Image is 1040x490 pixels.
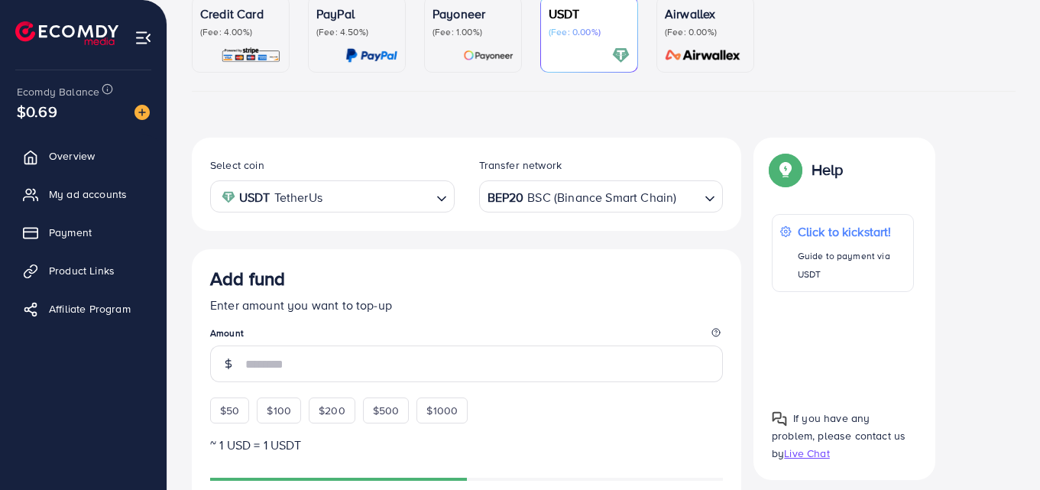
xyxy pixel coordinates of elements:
img: card [660,47,746,64]
a: Overview [11,141,155,171]
label: Transfer network [479,157,562,173]
p: Credit Card [200,5,281,23]
div: Search for option [479,180,724,212]
p: Payoneer [433,5,514,23]
legend: Amount [210,326,723,346]
a: Product Links [11,255,155,286]
input: Search for option [327,185,430,209]
p: Airwallex [665,5,746,23]
a: Payment [11,217,155,248]
a: Affiliate Program [11,294,155,324]
strong: USDT [239,187,271,209]
p: (Fee: 4.00%) [200,26,281,38]
span: Ecomdy Balance [17,84,99,99]
img: card [463,47,514,64]
span: $50 [220,403,239,418]
p: PayPal [316,5,397,23]
div: Search for option [210,180,455,212]
img: card [612,47,630,64]
p: (Fee: 4.50%) [316,26,397,38]
span: TetherUs [274,187,322,209]
span: Payment [49,225,92,240]
iframe: Chat [975,421,1029,479]
span: Live Chat [784,446,829,461]
img: image [134,105,150,120]
img: coin [222,190,235,204]
input: Search for option [678,185,698,209]
span: $500 [373,403,400,418]
a: My ad accounts [11,179,155,209]
span: $1000 [426,403,458,418]
span: Affiliate Program [49,301,131,316]
span: My ad accounts [49,187,127,202]
img: logo [15,21,118,45]
label: Select coin [210,157,264,173]
img: card [345,47,397,64]
p: (Fee: 0.00%) [549,26,630,38]
p: ~ 1 USD = 1 USDT [210,436,723,454]
p: (Fee: 0.00%) [665,26,746,38]
strong: BEP20 [488,187,524,209]
p: USDT [549,5,630,23]
h3: Add fund [210,268,285,290]
p: Click to kickstart! [798,222,906,241]
p: Guide to payment via USDT [798,247,906,284]
p: (Fee: 1.00%) [433,26,514,38]
span: BSC (Binance Smart Chain) [527,187,676,209]
span: Overview [49,148,95,164]
img: Popup guide [772,411,787,427]
img: Popup guide [772,156,799,183]
span: $0.69 [17,100,57,122]
p: Enter amount you want to top-up [210,296,723,314]
span: $200 [319,403,345,418]
span: $100 [267,403,291,418]
span: Product Links [49,263,115,278]
img: menu [134,29,152,47]
p: Help [812,161,844,179]
span: If you have any problem, please contact us by [772,410,906,461]
img: card [221,47,281,64]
